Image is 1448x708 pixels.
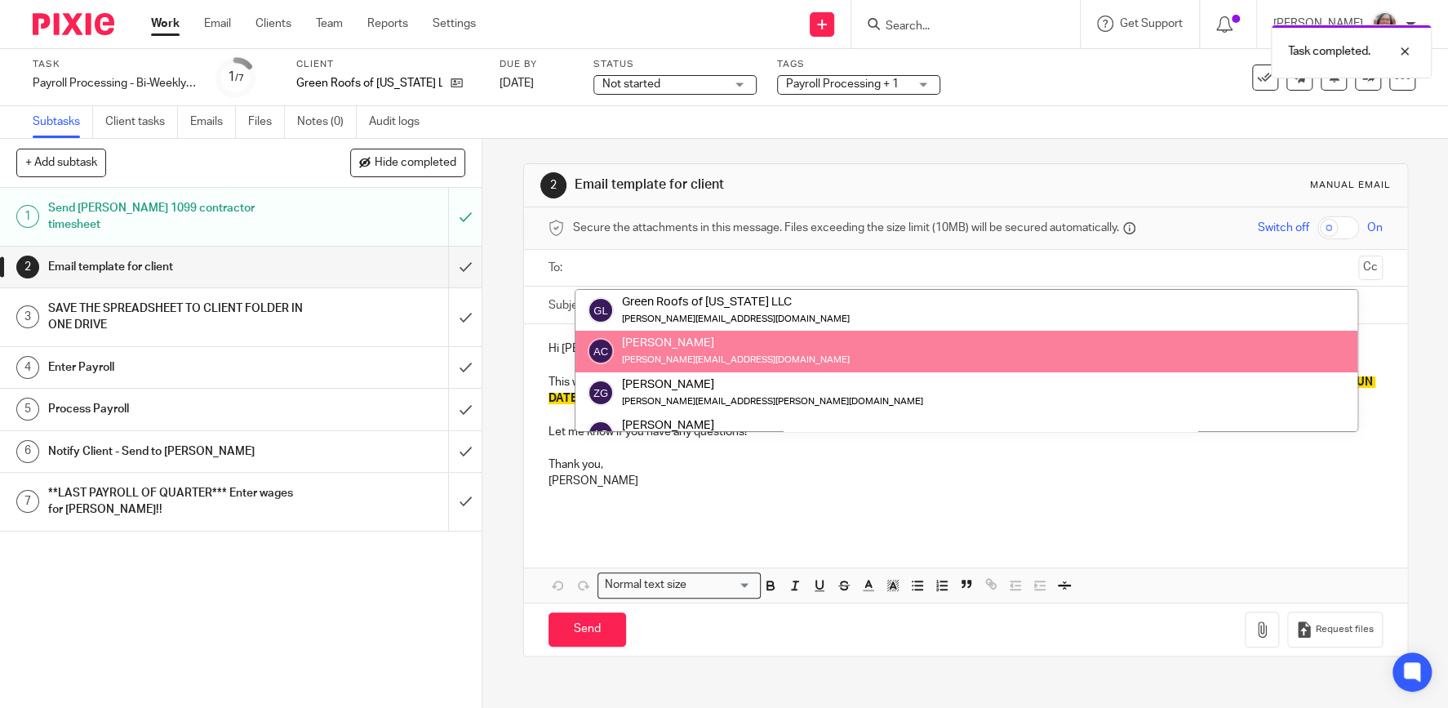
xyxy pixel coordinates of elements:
[255,16,291,32] a: Clients
[622,355,850,364] small: [PERSON_NAME][EMAIL_ADDRESS][DOMAIN_NAME]
[1258,220,1309,236] span: Switch off
[48,255,304,279] h1: Email template for client
[602,78,660,90] span: Not started
[16,256,39,278] div: 2
[1316,623,1374,636] span: Request files
[1287,612,1382,648] button: Request files
[622,417,850,434] div: [PERSON_NAME]
[549,612,626,648] input: Send
[296,75,442,91] p: Green Roofs of [US_STATE] LLC
[588,421,614,447] img: svg%3E
[248,106,285,138] a: Files
[297,106,357,138] a: Notes (0)
[549,440,1383,474] p: Thank you,
[593,58,757,71] label: Status
[33,106,93,138] a: Subtasks
[16,398,39,421] div: 5
[573,220,1119,236] span: Secure the attachments in this message. Files exceeding the size limit (10MB) will be secured aut...
[151,16,180,32] a: Work
[369,106,432,138] a: Audit logs
[33,75,196,91] div: Payroll Processing - Bi-Weekly - Green Roof
[549,341,1383,357] p: Hi [PERSON_NAME],
[622,294,850,310] div: Green Roofs of [US_STATE] LLC
[1310,179,1391,192] div: Manual email
[235,73,244,82] small: /7
[602,577,691,594] span: Normal text size
[588,338,614,364] img: svg%3E
[48,296,304,338] h1: SAVE THE SPREADSHEET TO CLIENT FOLDER IN ONE DRIVE
[588,297,614,323] img: svg%3E
[367,16,408,32] a: Reports
[1288,43,1370,60] p: Task completed.
[540,172,566,198] div: 2
[16,490,39,513] div: 7
[48,397,304,421] h1: Process Payroll
[228,68,244,87] div: 1
[588,380,614,406] img: svg%3E
[1358,256,1383,280] button: Cc
[316,16,343,32] a: Team
[16,440,39,463] div: 6
[16,149,106,176] button: + Add subtask
[296,58,479,71] label: Client
[190,106,236,138] a: Emails
[549,357,1383,407] p: This week is payroll week! The time sheet for 1099's and reimbursements is attached. Please send ...
[433,16,476,32] a: Settings
[16,205,39,228] div: 1
[575,176,1000,194] h1: Email template for client
[16,356,39,379] div: 4
[48,439,304,464] h1: Notify Client - Send to [PERSON_NAME]
[549,297,591,314] label: Subject:
[500,58,573,71] label: Due by
[375,157,456,170] span: Hide completed
[1371,11,1397,38] img: LB%20Reg%20Headshot%208-2-23.jpg
[622,397,923,406] small: [PERSON_NAME][EMAIL_ADDRESS][PERSON_NAME][DOMAIN_NAME]
[500,78,534,89] span: [DATE]
[350,149,465,176] button: Hide completed
[16,305,39,328] div: 3
[692,577,751,594] input: Search for option
[549,473,1383,489] p: [PERSON_NAME]
[786,78,899,90] span: Payroll Processing + 1
[549,407,1383,440] p: Let me know if you have any questions!
[1367,220,1383,236] span: On
[622,376,923,392] div: [PERSON_NAME]
[549,260,566,276] label: To:
[105,106,178,138] a: Client tasks
[622,335,850,351] div: [PERSON_NAME]
[622,314,850,323] small: [PERSON_NAME][EMAIL_ADDRESS][DOMAIN_NAME]
[48,355,304,380] h1: Enter Payroll
[33,58,196,71] label: Task
[48,481,304,523] h1: **LAST PAYROLL OF QUARTER*** Enter wages for [PERSON_NAME]!!
[33,13,114,35] img: Pixie
[597,572,761,598] div: Search for option
[204,16,231,32] a: Email
[48,196,304,238] h1: Send [PERSON_NAME] 1099 contractor timesheet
